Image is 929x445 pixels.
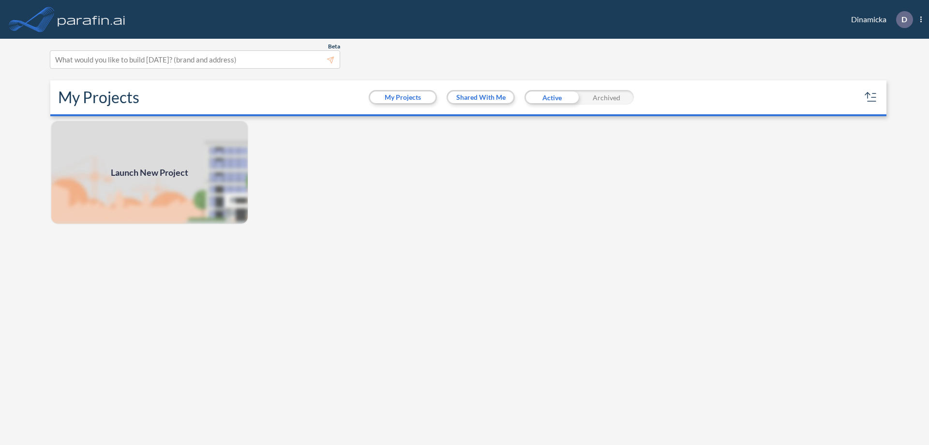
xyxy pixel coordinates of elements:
[50,120,249,225] a: Launch New Project
[448,92,513,103] button: Shared With Me
[579,90,634,105] div: Archived
[58,88,139,107] h2: My Projects
[901,15,907,24] p: D
[50,120,249,225] img: add
[56,10,127,29] img: logo
[863,90,879,105] button: sort
[111,166,188,179] span: Launch New Project
[328,43,340,50] span: Beta
[370,92,435,103] button: My Projects
[524,90,579,105] div: Active
[837,11,922,28] div: Dinamicka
